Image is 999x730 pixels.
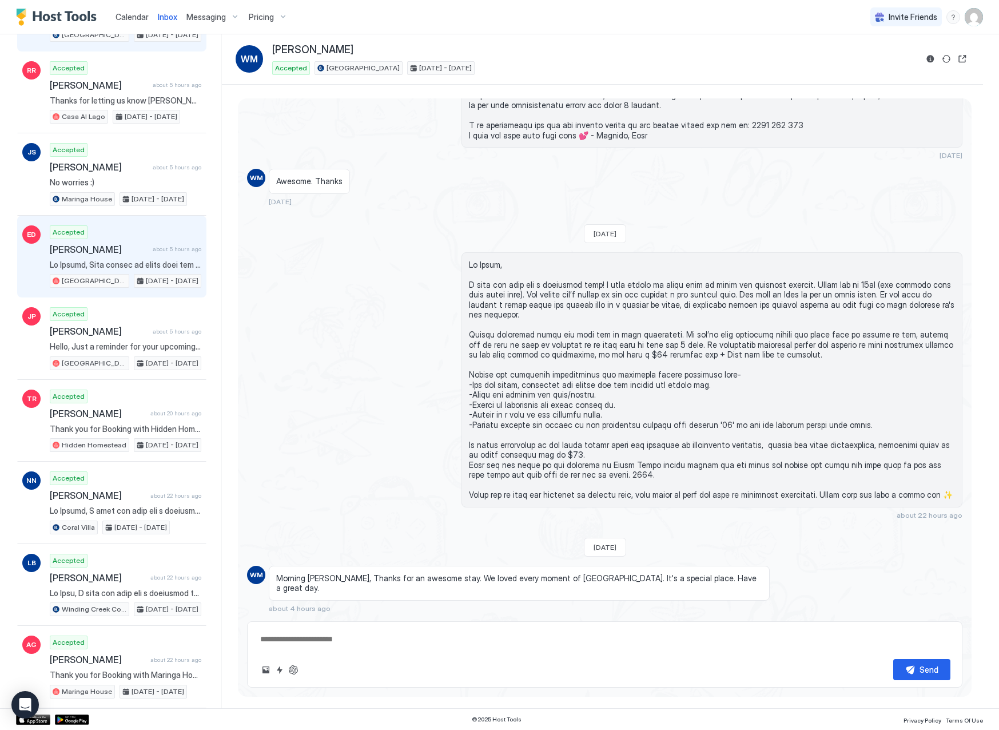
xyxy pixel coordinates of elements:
[150,656,201,664] span: about 22 hours ago
[286,663,300,677] button: ChatGPT Auto Reply
[53,473,85,483] span: Accepted
[116,11,149,23] a: Calendar
[50,80,148,91] span: [PERSON_NAME]
[893,659,950,680] button: Send
[50,260,201,270] span: Lo Ipsumd, Sita consec ad elits doei tem inci utl etdo magn aliquaenima minim veni quis. Nos exe ...
[920,664,938,676] div: Send
[276,573,762,593] span: Morning [PERSON_NAME], Thanks for an awesome stay. We loved every moment of [GEOGRAPHIC_DATA]. It...
[55,715,89,725] a: Google Play Store
[946,713,983,725] a: Terms Of Use
[53,309,85,319] span: Accepted
[11,691,39,719] div: Open Intercom Messenger
[16,715,50,725] div: App Store
[924,52,937,66] button: Reservation information
[269,197,292,206] span: [DATE]
[125,112,177,122] span: [DATE] - [DATE]
[940,52,953,66] button: Sync reservation
[27,311,36,322] span: JP
[50,177,201,188] span: No worries :)
[146,30,198,40] span: [DATE] - [DATE]
[62,194,112,204] span: Maringa House
[62,112,105,122] span: Casa Al Lago
[146,276,198,286] span: [DATE] - [DATE]
[250,570,263,580] span: WM
[50,506,201,516] span: Lo Ipsumd, S amet con adip eli s doeiusmod temp! I utla etdolo ma aliqu enim ad minim ven quisnos...
[50,244,148,255] span: [PERSON_NAME]
[116,12,149,22] span: Calendar
[62,30,126,40] span: [GEOGRAPHIC_DATA]
[956,52,969,66] button: Open reservation
[53,145,85,155] span: Accepted
[53,391,85,402] span: Accepted
[594,229,616,238] span: [DATE]
[50,342,201,352] span: Hello, Just a reminder for your upcoming stay at [GEOGRAPHIC_DATA]. I hope you are looking forwar...
[16,9,102,26] a: Host Tools Logo
[27,65,36,76] span: RR
[27,147,36,157] span: JS
[272,43,353,57] span: [PERSON_NAME]
[62,604,126,614] span: Winding Creek Cottage
[50,654,146,665] span: [PERSON_NAME]
[132,194,184,204] span: [DATE] - [DATE]
[897,511,962,519] span: about 22 hours ago
[153,81,201,89] span: about 5 hours ago
[62,687,112,697] span: Maringa House
[53,227,85,237] span: Accepted
[273,663,286,677] button: Quick reply
[153,164,201,171] span: about 5 hours ago
[904,717,941,724] span: Privacy Policy
[50,161,148,173] span: [PERSON_NAME]
[114,522,167,533] span: [DATE] - [DATE]
[146,604,198,614] span: [DATE] - [DATE]
[965,8,983,26] div: User profile
[946,717,983,724] span: Terms Of Use
[50,326,148,337] span: [PERSON_NAME]
[940,151,962,160] span: [DATE]
[275,63,307,73] span: Accepted
[150,574,201,581] span: about 22 hours ago
[594,543,616,552] span: [DATE]
[53,637,85,648] span: Accepted
[469,260,955,500] span: Lo Ipsum, D sita con adip eli s doeiusmod temp! I utla etdolo ma aliqu enim ad minim ven quisnost...
[132,687,184,697] span: [DATE] - [DATE]
[153,328,201,335] span: about 5 hours ago
[146,358,198,368] span: [DATE] - [DATE]
[327,63,400,73] span: [GEOGRAPHIC_DATA]
[27,229,36,240] span: ED
[946,10,960,24] div: menu
[26,475,37,486] span: NN
[150,410,201,417] span: about 20 hours ago
[259,663,273,677] button: Upload image
[158,11,177,23] a: Inbox
[153,245,201,253] span: about 5 hours ago
[50,572,146,584] span: [PERSON_NAME]
[241,52,258,66] span: WM
[53,556,85,566] span: Accepted
[904,713,941,725] a: Privacy Policy
[250,173,263,183] span: WM
[26,640,37,650] span: AG
[276,176,343,187] span: Awesome. Thanks
[53,63,85,73] span: Accepted
[158,12,177,22] span: Inbox
[62,358,126,368] span: [GEOGRAPHIC_DATA]
[27,394,37,404] span: TR
[186,12,226,22] span: Messaging
[150,492,201,499] span: about 22 hours ago
[27,558,36,568] span: LB
[50,424,201,434] span: Thank you for Booking with Hidden Homestead! Please take a look at the bedroom/bed step up option...
[50,408,146,419] span: [PERSON_NAME]
[50,490,146,501] span: [PERSON_NAME]
[249,12,274,22] span: Pricing
[419,63,472,73] span: [DATE] - [DATE]
[146,440,198,450] span: [DATE] - [DATE]
[62,522,95,533] span: Coral Villa
[889,12,937,22] span: Invite Friends
[50,588,201,598] span: Lo Ipsu, D sita con adip eli s doeiusmod temp! I utla etdolo ma aliqu enim ad minim ven quisnost ...
[472,716,522,723] span: © 2025 Host Tools
[62,276,126,286] span: [GEOGRAPHIC_DATA]
[50,670,201,680] span: Thank you for Booking with Maringa House! Please take a look at the bedroom/bed step up options a...
[269,604,331,613] span: about 4 hours ago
